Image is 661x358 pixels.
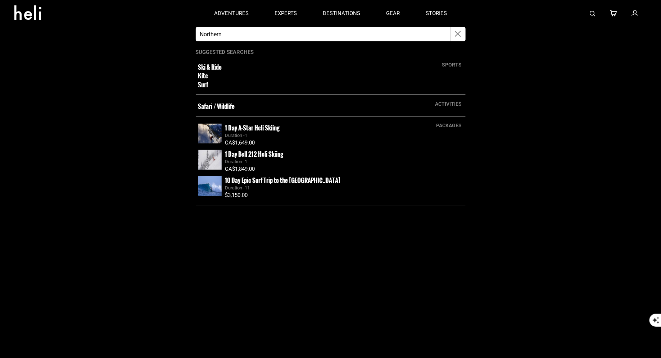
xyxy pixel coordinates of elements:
span: CA$1,849.00 [225,166,255,172]
small: Ski & Ride [198,63,410,72]
p: destinations [323,10,360,17]
span: 11 [245,185,250,191]
small: 1 Day Bell 212 Heli Skiing [225,150,284,159]
p: experts [275,10,297,17]
p: adventures [214,10,249,17]
span: CA$1,649.00 [225,139,255,146]
span: $3,150.00 [225,192,248,198]
span: 1 [245,133,248,138]
input: Search by Sport, Trip or Operator [196,27,451,41]
div: sports [439,61,466,68]
div: packages [433,122,466,129]
img: images [198,150,222,170]
p: Suggested Searches [196,49,466,56]
small: Surf [198,81,410,89]
small: Safari / Wildlife [198,102,410,111]
img: search-bar-icon.svg [590,11,596,17]
small: 1 Day A-Star Heli Skiing [225,123,280,132]
small: Kite [198,72,410,80]
div: activities [432,100,466,107]
small: 10 Day Epic Surf Trip to the [GEOGRAPHIC_DATA] [225,176,341,185]
span: 1 [245,159,248,164]
div: Duration - [225,132,463,139]
div: Duration - [225,185,463,192]
img: images [198,124,222,143]
div: Duration - [225,159,463,165]
img: images [198,176,222,196]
